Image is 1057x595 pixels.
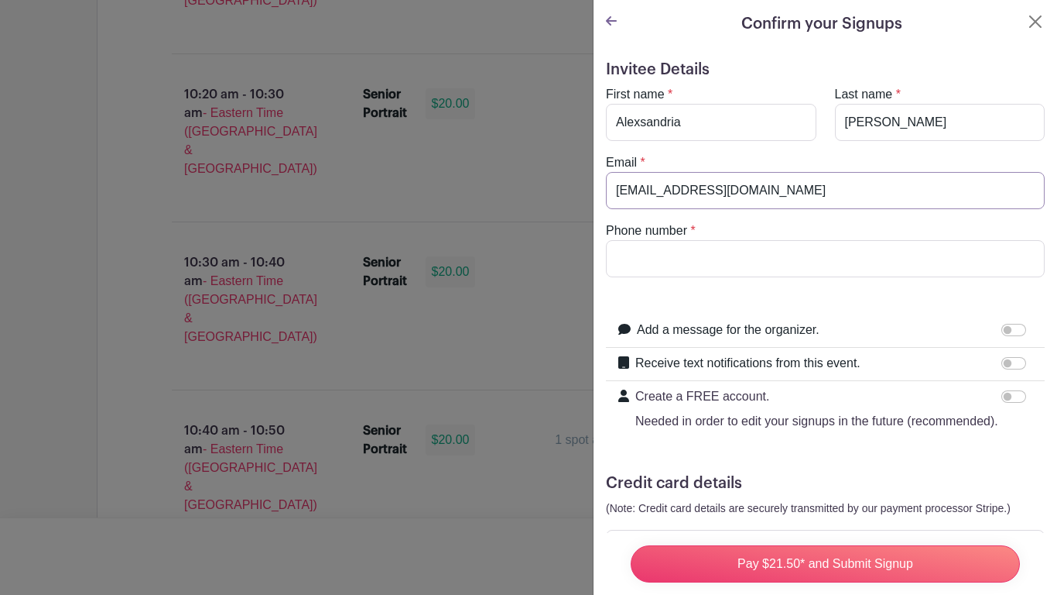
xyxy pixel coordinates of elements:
[606,474,1045,493] h5: Credit card details
[635,387,998,406] p: Create a FREE account.
[741,12,902,36] h5: Confirm your Signups
[635,412,998,431] p: Needed in order to edit your signups in the future (recommended).
[606,60,1045,79] h5: Invitee Details
[631,545,1020,583] input: Pay $21.50* and Submit Signup
[1026,12,1045,31] button: Close
[835,85,893,104] label: Last name
[606,222,687,240] label: Phone number
[606,85,665,104] label: First name
[637,321,819,339] label: Add a message for the organizer.
[635,354,860,373] label: Receive text notifications from this event.
[606,502,1011,514] small: (Note: Credit card details are securely transmitted by our payment processor Stripe.)
[606,153,637,172] label: Email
